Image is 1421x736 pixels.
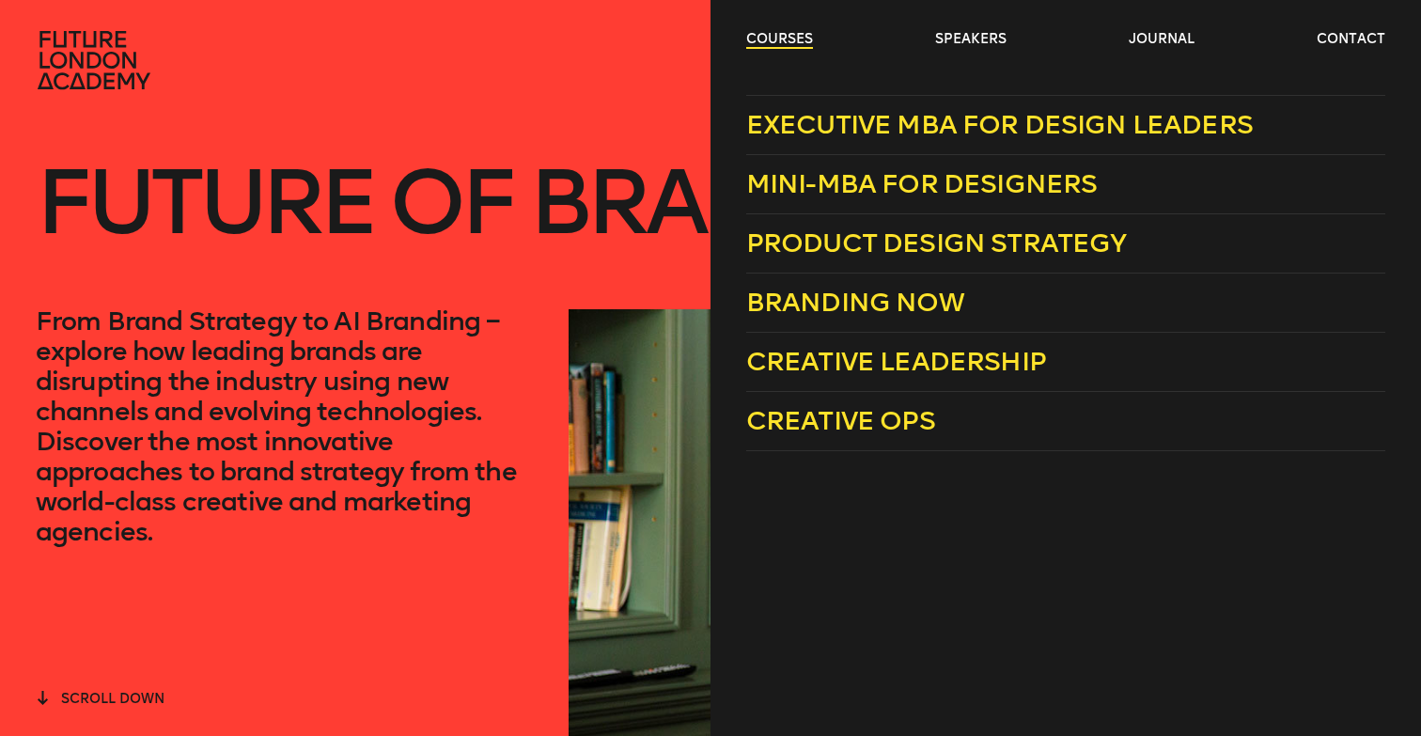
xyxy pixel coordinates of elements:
[935,30,1007,49] a: speakers
[746,155,1385,214] a: Mini-MBA for Designers
[746,333,1385,392] a: Creative Leadership
[746,287,964,318] span: Branding Now
[746,95,1385,155] a: Executive MBA for Design Leaders
[746,392,1385,451] a: Creative Ops
[746,30,813,49] a: courses
[746,227,1127,258] span: Product Design Strategy
[746,214,1385,274] a: Product Design Strategy
[746,274,1385,333] a: Branding Now
[746,405,935,436] span: Creative Ops
[746,168,1098,199] span: Mini-MBA for Designers
[746,109,1253,140] span: Executive MBA for Design Leaders
[1129,30,1195,49] a: journal
[1317,30,1385,49] a: contact
[746,346,1046,377] span: Creative Leadership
